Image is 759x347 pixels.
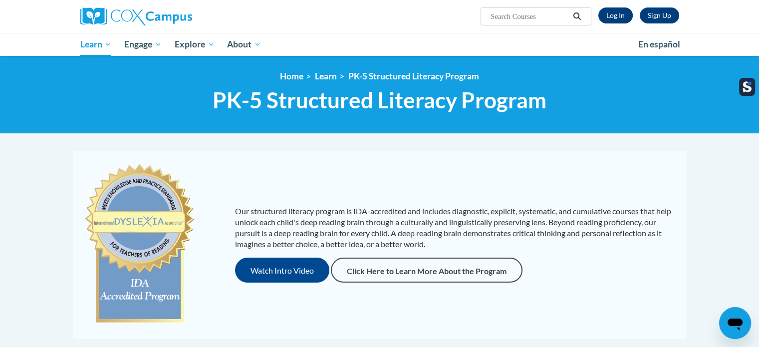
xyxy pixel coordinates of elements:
a: Home [280,71,303,81]
span: Learn [80,38,111,50]
span: Explore [175,38,215,50]
a: Log In [598,7,633,23]
a: Register [640,7,679,23]
a: Click Here to Learn More About the Program [331,258,522,283]
a: Engage [118,33,168,56]
button: Watch Intro Video [235,258,329,283]
a: Cox Campus [80,7,270,25]
button: Search [569,10,584,22]
input: Search Courses [490,10,569,22]
p: Our structured literacy program is IDA-accredited and includes diagnostic, explicit, systematic, ... [235,206,677,250]
span: PK-5 Structured Literacy Program [213,87,546,113]
img: c477cda6-e343-453b-bfce-d6f9e9818e1c.png [83,159,197,329]
a: Learn [74,33,118,56]
span: En español [638,39,680,49]
div: Main menu [65,33,694,56]
a: Learn [315,71,337,81]
a: Explore [168,33,221,56]
span: About [227,38,261,50]
iframe: Button to launch messaging window [719,307,751,339]
a: PK-5 Structured Literacy Program [348,71,479,81]
a: En español [632,34,687,55]
a: About [221,33,267,56]
img: Cox Campus [80,7,192,25]
span: Engage [124,38,162,50]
